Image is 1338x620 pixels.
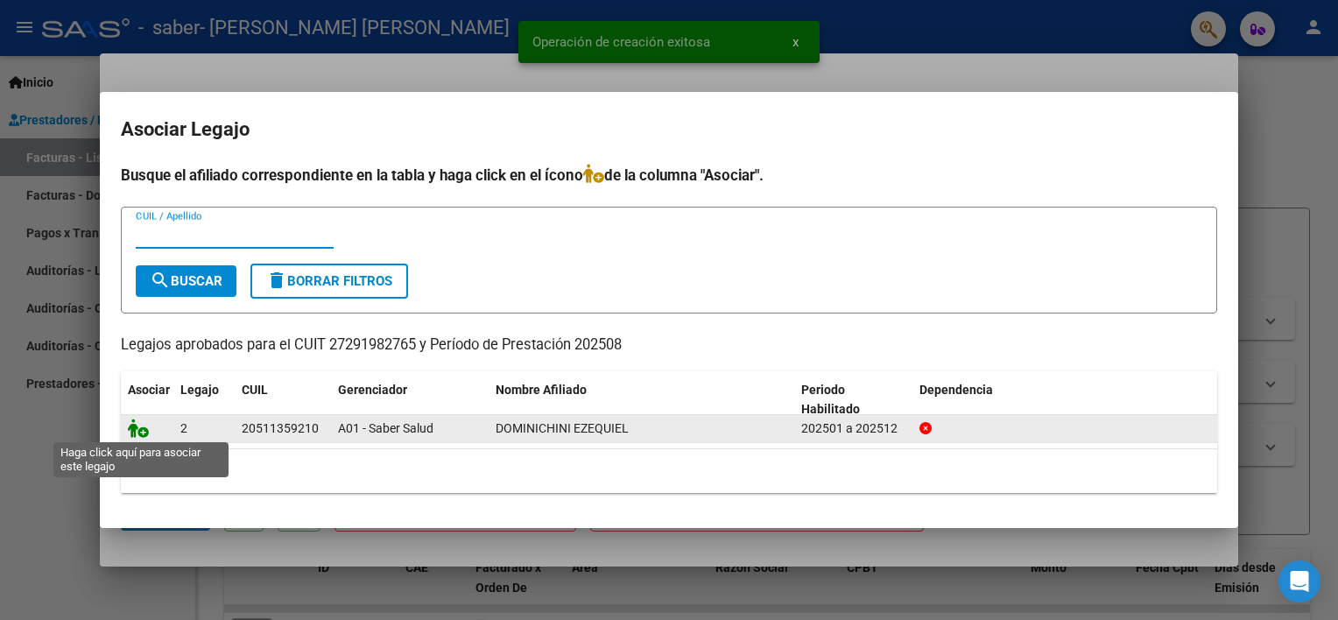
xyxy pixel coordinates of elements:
[235,371,331,429] datatable-header-cell: CUIL
[919,383,993,397] span: Dependencia
[121,113,1217,146] h2: Asociar Legajo
[801,383,860,417] span: Periodo Habilitado
[250,264,408,299] button: Borrar Filtros
[128,383,170,397] span: Asociar
[180,421,187,435] span: 2
[266,270,287,291] mat-icon: delete
[801,419,905,439] div: 202501 a 202512
[121,371,173,429] datatable-header-cell: Asociar
[266,273,392,289] span: Borrar Filtros
[496,421,629,435] span: DOMINICHINI EZEQUIEL
[331,371,489,429] datatable-header-cell: Gerenciador
[912,371,1218,429] datatable-header-cell: Dependencia
[150,273,222,289] span: Buscar
[338,383,407,397] span: Gerenciador
[338,421,433,435] span: A01 - Saber Salud
[121,335,1217,356] p: Legajos aprobados para el CUIT 27291982765 y Período de Prestación 202508
[121,449,1217,493] div: 1 registros
[242,383,268,397] span: CUIL
[180,383,219,397] span: Legajo
[1278,560,1320,602] div: Open Intercom Messenger
[173,371,235,429] datatable-header-cell: Legajo
[121,164,1217,187] h4: Busque el afiliado correspondiente en la tabla y haga click en el ícono de la columna "Asociar".
[242,419,319,439] div: 20511359210
[136,265,236,297] button: Buscar
[150,270,171,291] mat-icon: search
[794,371,912,429] datatable-header-cell: Periodo Habilitado
[489,371,794,429] datatable-header-cell: Nombre Afiliado
[496,383,587,397] span: Nombre Afiliado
